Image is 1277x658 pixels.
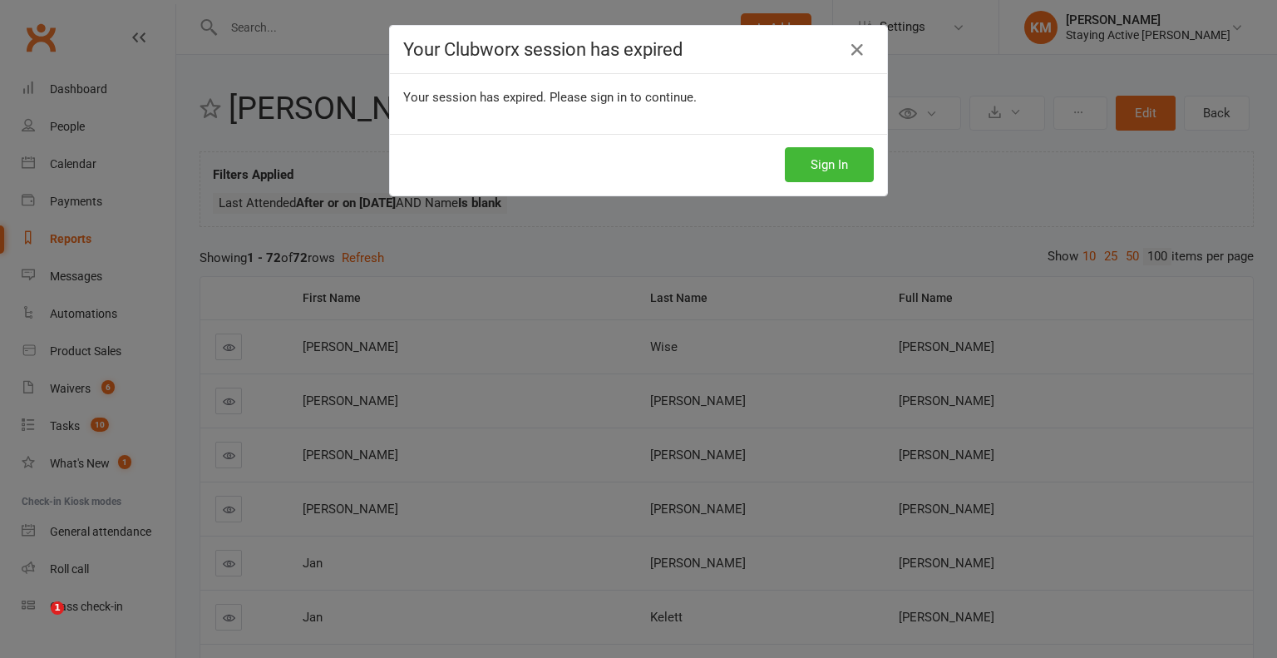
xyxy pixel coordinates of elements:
[785,147,874,182] button: Sign In
[17,601,57,641] iframe: Intercom live chat
[403,39,874,60] h4: Your Clubworx session has expired
[844,37,870,63] a: Close
[403,90,697,105] span: Your session has expired. Please sign in to continue.
[51,601,64,615] span: 1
